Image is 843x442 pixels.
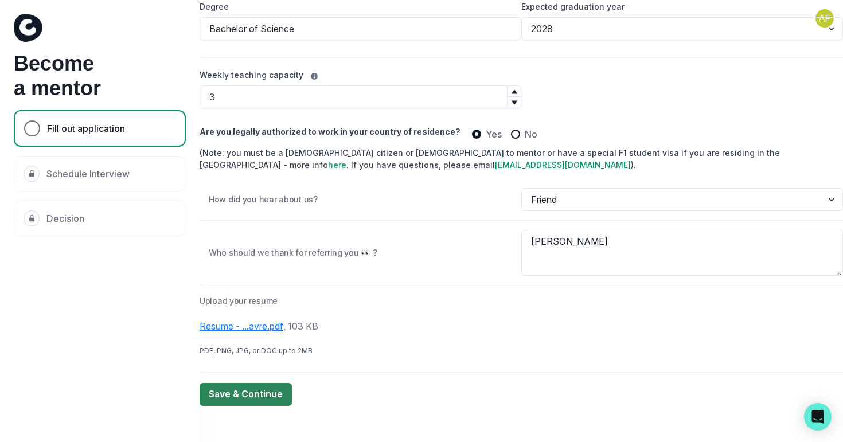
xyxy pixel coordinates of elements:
[804,403,832,431] div: Open Intercom Messenger
[495,160,631,170] a: [EMAIL_ADDRESS][DOMAIN_NAME]
[46,212,84,225] p: Decision
[14,156,186,191] div: Schedule Interview
[200,1,514,13] label: Degree
[200,383,292,406] button: Save & Continue
[525,127,537,141] span: No
[200,147,843,171] div: (Note: you must be a [DEMOGRAPHIC_DATA] citizen or [DEMOGRAPHIC_DATA] to mentor or have a special...
[283,320,318,332] div: , 103 KB
[328,160,346,170] a: here
[46,167,130,181] p: Schedule Interview
[486,127,502,141] span: Yes
[200,320,283,332] div: Resume - ...avre.pdf
[209,195,521,204] p: How did you hear about us?
[209,248,521,257] p: Who should we thank for referring you 👀 ?
[14,14,42,42] img: Curious Cardinals Logo
[14,201,186,236] div: Decision
[14,110,186,147] div: Fill out application
[14,51,186,100] h1: Become a mentor
[200,346,843,355] div: PDF, PNG, JPG, or DOC up to 2MB
[200,126,460,138] label: Are you legally authorized to work in your country of residence?
[521,1,836,13] label: Expected graduation year
[47,122,125,135] p: Fill out application
[200,69,303,81] label: Weekly teaching capacity
[200,295,836,307] label: Upload your resume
